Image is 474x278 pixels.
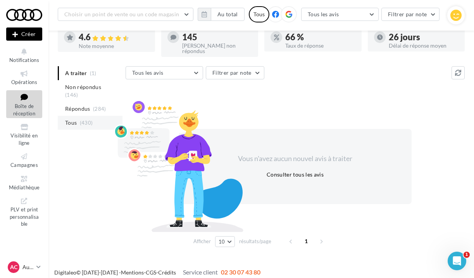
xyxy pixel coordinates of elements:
span: 1 [464,252,470,258]
a: Digitaleo [54,269,76,276]
button: 10 [215,236,235,247]
div: 4.6 [79,33,149,42]
button: Au total [211,8,245,21]
div: 26 jours [389,33,459,41]
a: AC Audi CHAMBOURCY [6,260,42,275]
button: Filtrer par note [206,66,264,79]
div: Vous n'avez aucun nouvel avis à traiter [229,154,362,164]
div: [PERSON_NAME] non répondus [182,43,252,54]
button: Consulter tous les avis [264,170,327,179]
span: Service client [183,268,218,276]
a: Médiathèque [6,173,42,192]
span: Opérations [11,79,37,85]
span: (284) [93,106,106,112]
button: Tous les avis [126,66,203,79]
span: (430) [80,120,93,126]
span: Campagnes [10,162,38,168]
span: AC [10,263,17,271]
div: 66 % [285,33,355,41]
span: 10 [219,239,225,245]
a: Opérations [6,68,42,87]
button: Choisir un point de vente ou un code magasin [58,8,193,21]
a: Boîte de réception [6,90,42,118]
span: Visibilité en ligne [10,132,38,146]
a: Visibilité en ligne [6,121,42,148]
span: (146) [65,92,78,98]
span: 02 30 07 43 80 [221,268,260,276]
iframe: Intercom live chat [448,252,466,270]
a: PLV et print personnalisable [6,195,42,229]
span: 1 [300,235,312,247]
a: Campagnes [6,151,42,170]
span: Non répondus [65,83,101,91]
button: Au total [198,8,245,21]
div: Taux de réponse [285,43,355,48]
a: Mentions [121,269,144,276]
span: PLV et print personnalisable [10,205,39,227]
div: Nouvelle campagne [6,27,42,41]
span: Tous les avis [308,11,339,17]
div: 145 [182,33,252,41]
span: Choisir un point de vente ou un code magasin [64,11,179,17]
button: Notifications [6,46,42,65]
div: Tous [249,6,269,22]
button: Créer [6,27,42,41]
div: Note moyenne [79,43,149,49]
span: Médiathèque [9,184,40,190]
span: © [DATE]-[DATE] - - - [54,269,260,276]
span: Tous [65,119,77,127]
span: Afficher [193,238,211,245]
p: Audi CHAMBOURCY [22,263,33,271]
a: CGS [146,269,156,276]
a: Crédits [158,269,176,276]
span: Notifications [9,57,39,63]
div: Délai de réponse moyen [389,43,459,48]
span: Tous les avis [132,69,164,76]
span: Boîte de réception [13,103,35,117]
span: résultats/page [239,238,271,245]
span: Répondus [65,105,90,113]
button: Tous les avis [301,8,379,21]
button: Filtrer par note [381,8,440,21]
